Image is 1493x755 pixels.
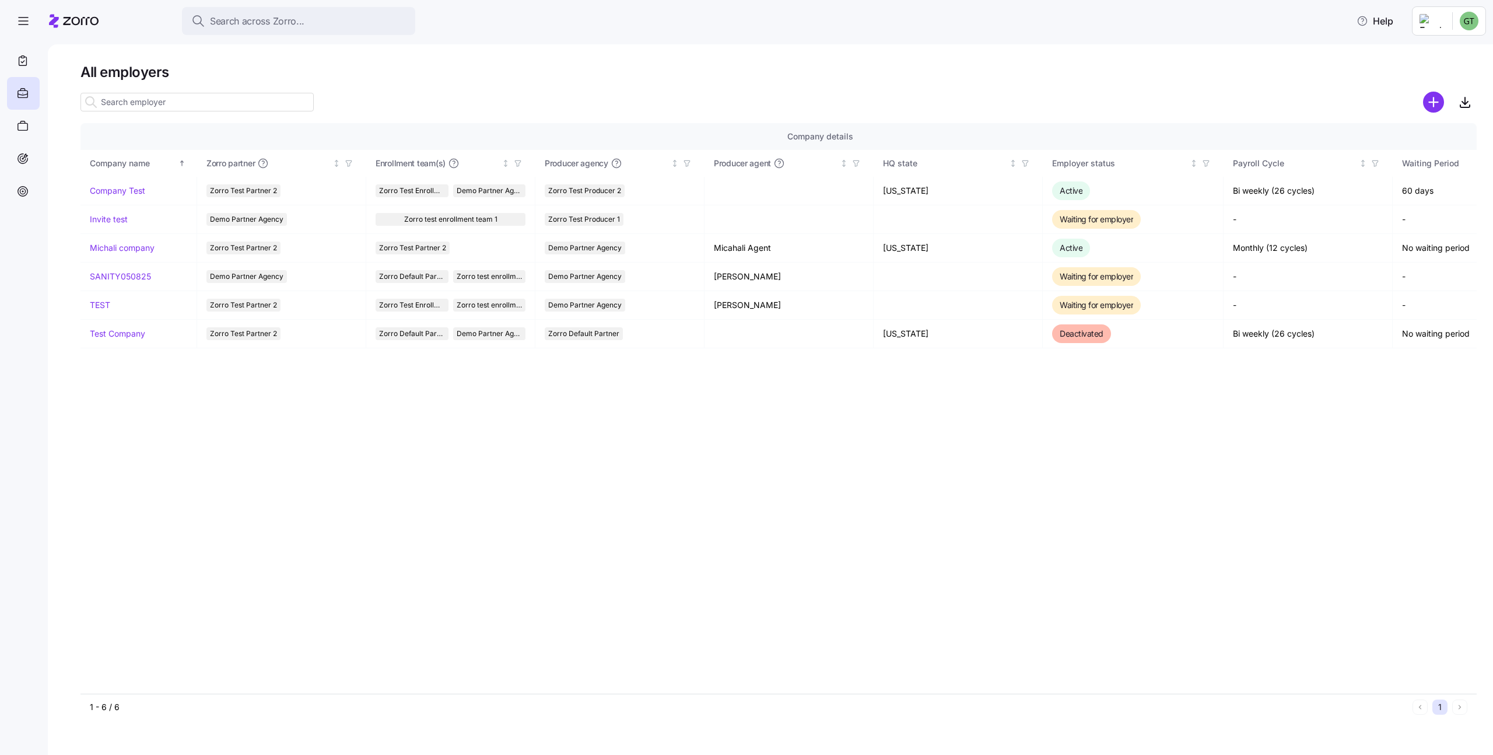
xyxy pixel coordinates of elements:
span: Demo Partner Agency [548,299,622,312]
h1: All employers [80,63,1477,81]
span: Zorro test enrollment team 1 [457,299,523,312]
th: Employer statusNot sorted [1043,150,1224,177]
div: Not sorted [1359,159,1367,167]
td: [US_STATE] [874,234,1043,263]
div: Payroll Cycle [1233,157,1357,170]
div: Not sorted [502,159,510,167]
span: Waiting for employer [1060,214,1133,224]
td: [US_STATE] [874,320,1043,348]
th: Producer agentNot sorted [705,150,874,177]
td: Monthly (12 cycles) [1224,234,1393,263]
span: Zorro Default Partner [379,327,445,340]
th: Company nameSorted ascending [80,150,197,177]
span: Demo Partner Agency [457,327,523,340]
span: Zorro Test Partner 2 [379,242,446,254]
a: Invite test [90,214,128,225]
a: SANITY050825 [90,271,151,282]
th: Payroll CycleNot sorted [1224,150,1393,177]
span: Zorro partner [206,158,255,169]
img: Employer logo [1420,14,1443,28]
span: Demo Partner Agency [548,270,622,283]
img: 74d1e864bff8e806d346ac49ce4fadc6 [1460,12,1478,30]
button: Help [1347,9,1403,33]
button: Next page [1452,700,1467,715]
div: Not sorted [840,159,848,167]
span: Demo Partner Agency [548,242,622,254]
td: Bi weekly (26 cycles) [1224,320,1393,348]
div: 1 - 6 / 6 [90,701,1408,713]
span: Zorro test enrollment team 1 [457,270,523,283]
div: Sorted ascending [178,159,186,167]
span: Zorro Test Partner 2 [210,184,277,197]
td: - [1224,263,1393,291]
span: Demo Partner Agency [210,213,283,226]
span: Active [1060,186,1082,195]
span: Demo Partner Agency [210,270,283,283]
input: Search employer [80,93,314,111]
div: HQ state [883,157,1007,170]
td: [US_STATE] [874,177,1043,205]
a: Test Company [90,328,145,340]
span: Producer agent [714,158,771,169]
div: Employer status [1052,157,1187,170]
div: Company name [90,157,176,170]
div: Not sorted [671,159,679,167]
span: Deactivated [1060,328,1103,338]
span: Zorro Test Producer 1 [548,213,620,226]
span: Waiting for employer [1060,300,1133,310]
a: Company Test [90,185,145,197]
div: Not sorted [332,159,341,167]
td: - [1224,205,1393,234]
span: Help [1357,14,1393,28]
span: Waiting for employer [1060,271,1133,281]
button: 1 [1432,700,1448,715]
td: [PERSON_NAME] [705,291,874,320]
th: Enrollment team(s)Not sorted [366,150,535,177]
th: HQ stateNot sorted [874,150,1043,177]
td: Bi weekly (26 cycles) [1224,177,1393,205]
td: [PERSON_NAME] [705,263,874,291]
div: Not sorted [1009,159,1017,167]
span: Zorro Test Producer 2 [548,184,621,197]
span: Zorro Test Partner 2 [210,242,277,254]
span: Producer agency [545,158,608,169]
span: Active [1060,243,1082,253]
button: Previous page [1413,700,1428,715]
td: - [1224,291,1393,320]
span: Enrollment team(s) [376,158,446,169]
a: Michali company [90,242,155,254]
span: Zorro Default Partner [379,270,445,283]
span: Search across Zorro... [210,14,304,29]
span: Zorro Default Partner [548,327,619,340]
span: Demo Partner Agency [457,184,523,197]
span: Zorro Test Partner 2 [210,299,277,312]
svg: add icon [1423,92,1444,113]
span: Zorro test enrollment team 1 [404,213,497,226]
th: Zorro partnerNot sorted [197,150,366,177]
span: Zorro Test Enrollment Team 2 [379,299,445,312]
td: Micahali Agent [705,234,874,263]
th: Producer agencyNot sorted [535,150,705,177]
button: Search across Zorro... [182,7,415,35]
span: Zorro Test Partner 2 [210,327,277,340]
div: Not sorted [1190,159,1198,167]
a: TEST [90,299,110,311]
span: Zorro Test Enrollment Team 2 [379,184,445,197]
